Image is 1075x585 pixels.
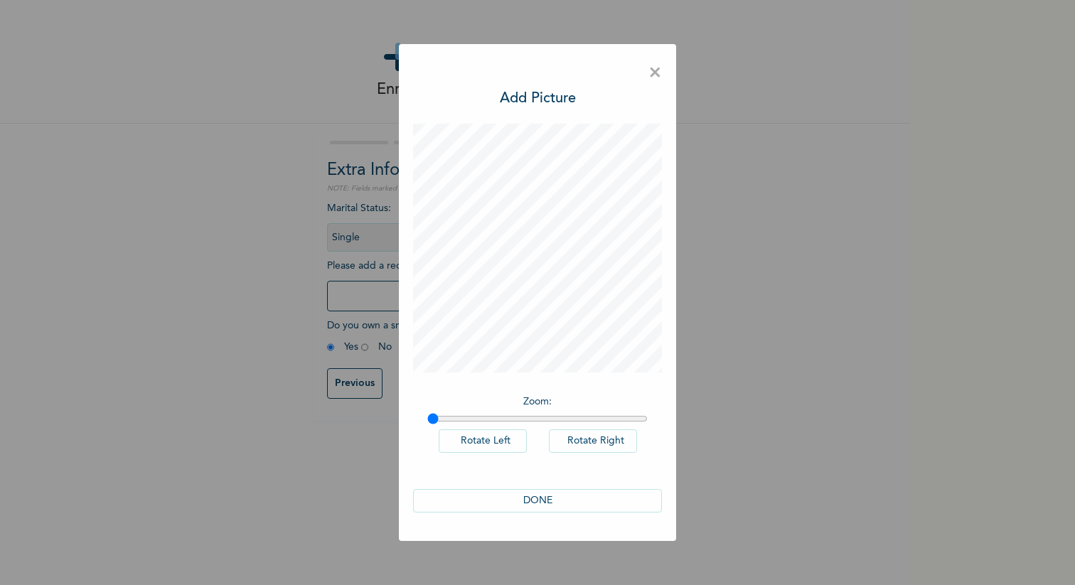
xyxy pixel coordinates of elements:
span: Please add a recent Passport Photograph [327,261,583,318]
button: Rotate Right [549,429,637,453]
span: × [648,58,662,88]
button: Rotate Left [439,429,527,453]
h3: Add Picture [500,88,576,109]
p: Zoom : [427,395,648,409]
button: DONE [413,489,662,512]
